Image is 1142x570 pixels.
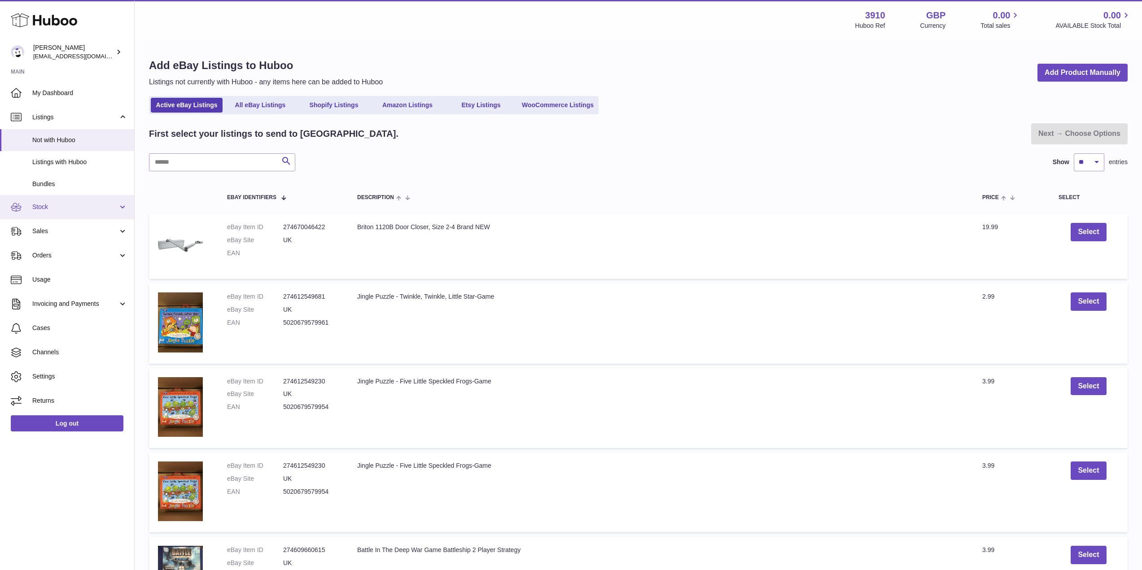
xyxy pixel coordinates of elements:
[227,236,283,244] dt: eBay Site
[32,348,127,357] span: Channels
[227,292,283,301] dt: eBay Item ID
[982,462,994,469] span: 3.99
[227,377,283,386] dt: eBay Item ID
[33,52,132,60] span: [EMAIL_ADDRESS][DOMAIN_NAME]
[357,292,964,301] div: Jingle Puzzle - Twinkle, Twinkle, Little Star-Game
[1071,546,1106,564] button: Select
[227,559,283,567] dt: eBay Site
[227,487,283,496] dt: EAN
[149,77,383,87] p: Listings not currently with Huboo - any items here can be added to Huboo
[151,98,223,113] a: Active eBay Listings
[32,180,127,188] span: Bundles
[1071,377,1106,396] button: Select
[32,396,127,405] span: Returns
[445,98,517,113] a: Etsy Listings
[227,249,283,257] dt: EAN
[32,89,127,97] span: My Dashboard
[283,474,339,483] dd: UK
[982,293,994,300] span: 2.99
[227,305,283,314] dt: eBay Site
[158,292,203,352] img: $_12.JPG
[1055,9,1131,30] a: 0.00 AVAILABLE Stock Total
[32,324,127,332] span: Cases
[1071,292,1106,311] button: Select
[32,113,118,122] span: Listings
[227,403,283,411] dt: EAN
[283,236,339,244] dd: UK
[32,158,127,166] span: Listings with Huboo
[357,223,964,231] div: Briton 1120B Door Closer, Size 2-4 Brand NEW
[32,203,118,211] span: Stock
[1071,223,1106,241] button: Select
[926,9,945,22] strong: GBP
[11,415,123,431] a: Log out
[32,136,127,144] span: Not with Huboo
[283,546,339,554] dd: 274609660615
[158,377,203,437] img: $_12.JPG
[158,223,203,268] img: $_57.JPG
[283,377,339,386] dd: 274612549230
[1055,22,1131,30] span: AVAILABLE Stock Total
[298,98,370,113] a: Shopify Listings
[227,461,283,470] dt: eBay Item ID
[1071,461,1106,480] button: Select
[227,318,283,327] dt: EAN
[1103,9,1121,22] span: 0.00
[227,474,283,483] dt: eBay Site
[11,45,24,59] img: max@shopogolic.net
[372,98,443,113] a: Amazon Listings
[980,22,1020,30] span: Total sales
[357,195,394,200] span: Description
[32,251,118,260] span: Orders
[227,546,283,554] dt: eBay Item ID
[224,98,296,113] a: All eBay Listings
[1053,158,1069,166] label: Show
[357,546,964,554] div: Battle In The Deep War Game Battleship 2 Player Strategy
[1109,158,1128,166] span: entries
[283,403,339,411] dd: 5020679579954
[993,9,1011,22] span: 0.00
[32,300,118,308] span: Invoicing and Payments
[283,292,339,301] dd: 274612549681
[357,377,964,386] div: Jingle Puzzle - Five Little Speckled Frogs-Game
[980,9,1020,30] a: 0.00 Total sales
[855,22,885,30] div: Huboo Ref
[158,461,203,521] img: $_12.JPG
[283,487,339,496] dd: 5020679579954
[982,546,994,553] span: 3.99
[283,223,339,231] dd: 274670046422
[357,461,964,470] div: Jingle Puzzle - Five Little Speckled Frogs-Game
[283,461,339,470] dd: 274612549230
[920,22,946,30] div: Currency
[283,318,339,327] dd: 5020679579961
[1059,195,1119,200] div: Select
[865,9,885,22] strong: 3910
[32,227,118,235] span: Sales
[33,44,114,61] div: [PERSON_NAME]
[149,128,398,140] h2: First select your listings to send to [GEOGRAPHIC_DATA].
[227,223,283,231] dt: eBay Item ID
[32,275,127,284] span: Usage
[1037,64,1128,82] a: Add Product Manually
[32,372,127,381] span: Settings
[227,390,283,398] dt: eBay Site
[982,223,998,231] span: 19.99
[982,378,994,385] span: 3.99
[283,305,339,314] dd: UK
[149,58,383,73] h1: Add eBay Listings to Huboo
[283,390,339,398] dd: UK
[283,559,339,567] dd: UK
[519,98,597,113] a: WooCommerce Listings
[982,195,999,200] span: Price
[227,195,276,200] span: eBay Identifiers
